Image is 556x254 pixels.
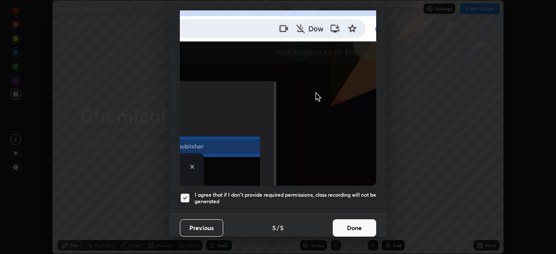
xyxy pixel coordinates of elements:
[272,223,276,232] h4: 5
[333,219,376,237] button: Done
[277,223,279,232] h4: /
[280,223,284,232] h4: 5
[180,219,223,237] button: Previous
[195,191,376,205] h5: I agree that if I don't provide required permissions, class recording will not be generated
